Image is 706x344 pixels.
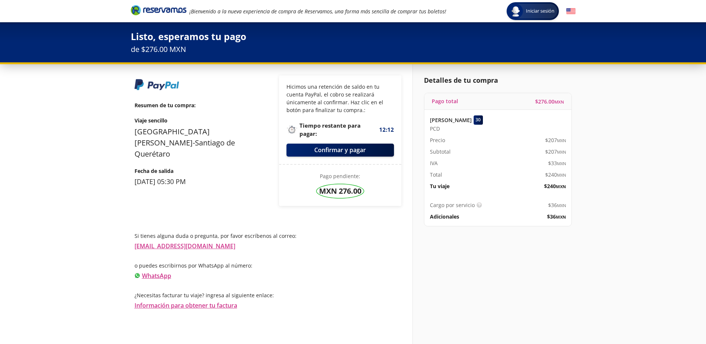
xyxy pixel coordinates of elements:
p: [DATE] 05:30 PM [135,177,268,187]
p: [GEOGRAPHIC_DATA][PERSON_NAME] - Santiago de Querétaro [135,126,268,160]
p: [PERSON_NAME] [430,116,472,124]
span: $ 33 [548,159,566,167]
span: 12:12 [379,125,394,134]
span: $ 240 [544,182,566,190]
em: ¡Bienvenido a la nueva experiencia de compra de Reservamos, una forma más sencilla de comprar tus... [189,8,446,15]
p: Adicionales [430,213,459,220]
p: Tiempo restante para pagar : [286,121,394,138]
span: $ 276.00 [535,98,564,105]
p: o puedes escribirnos por WhatsApp al número: [135,262,401,269]
p: Listo, esperamos tu pago [131,30,576,44]
span: PCD [430,125,440,132]
small: MXN [557,203,566,208]
small: MXN [557,172,566,178]
p: ¿Necesitas facturar tu viaje? ingresa al siguiente enlace: [135,291,401,299]
span: $ 240 [545,171,566,178]
a: WhatsApp [142,272,171,280]
p: Cargo por servicio [430,201,475,209]
small: MXN [557,149,566,155]
a: Brand Logo [131,4,186,18]
div: 30 [474,115,483,125]
p: Si tienes alguna duda o pregunta, por favor escríbenos al correo: [135,232,401,240]
i: Brand Logo [131,4,186,16]
p: Total [430,171,442,178]
p: Pago pendiente : [286,172,394,180]
span: $ 207 [545,148,566,155]
small: MXN [557,138,566,143]
p: Tu viaje [430,182,450,190]
p: IVA [430,159,438,167]
p: Resumen de tu compra : [135,101,268,109]
p: Detalles de tu compra [424,75,572,85]
p: Precio [430,136,445,144]
p: Pago total [432,97,458,105]
span: $ 207 [545,136,566,144]
small: MXN [556,184,566,189]
p: Fecha de salida [135,167,268,175]
a: [EMAIL_ADDRESS][DOMAIN_NAME] [135,242,235,250]
p: Hicimos una retención de saldo en tu cuenta PayPal, el cobro se realizará únicamente al confirmar... [286,83,394,114]
button: Confirmar y pagar [286,144,394,157]
p: MXN 276.00 [319,186,361,197]
span: $ 36 [547,213,566,220]
a: Información para obtener tu factura [135,301,237,309]
p: Viaje sencillo [135,117,268,124]
span: $ 36 [548,201,566,209]
small: MXN [556,214,566,220]
small: MXN [554,99,564,105]
p: Subtotal [430,148,451,155]
small: MXN [557,161,566,166]
p: de $276.00 MXN [131,44,576,55]
span: Iniciar sesión [523,7,557,15]
button: English [566,7,576,16]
